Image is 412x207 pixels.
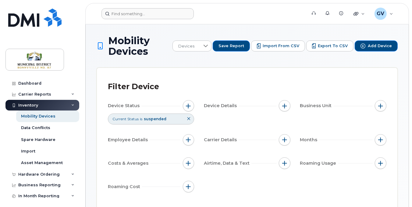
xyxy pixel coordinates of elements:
span: Current Status [112,116,139,121]
span: Roaming Cost [108,184,142,190]
span: Device Details [204,103,239,109]
span: Airtime, Data & Text [204,160,251,167]
button: Import from CSV [251,40,305,51]
span: Months [300,137,319,143]
button: Save Report [213,40,250,51]
span: Business Unit [300,103,334,109]
span: Devices [173,41,200,52]
span: suspended [144,117,166,121]
div: Filter Device [108,79,159,95]
span: Import from CSV [263,43,299,49]
span: Device Status [108,103,141,109]
span: Add Device [368,43,392,49]
span: is [140,116,142,121]
button: Export to CSV [306,40,353,51]
span: Mobility Devices [108,35,169,57]
span: Roaming Usage [300,160,338,167]
span: Employee Details [108,137,150,143]
span: Costs & Averages [108,160,150,167]
span: Carrier Details [204,137,239,143]
button: Add Device [355,40,398,51]
span: Save Report [218,43,244,49]
span: Export to CSV [318,43,348,49]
